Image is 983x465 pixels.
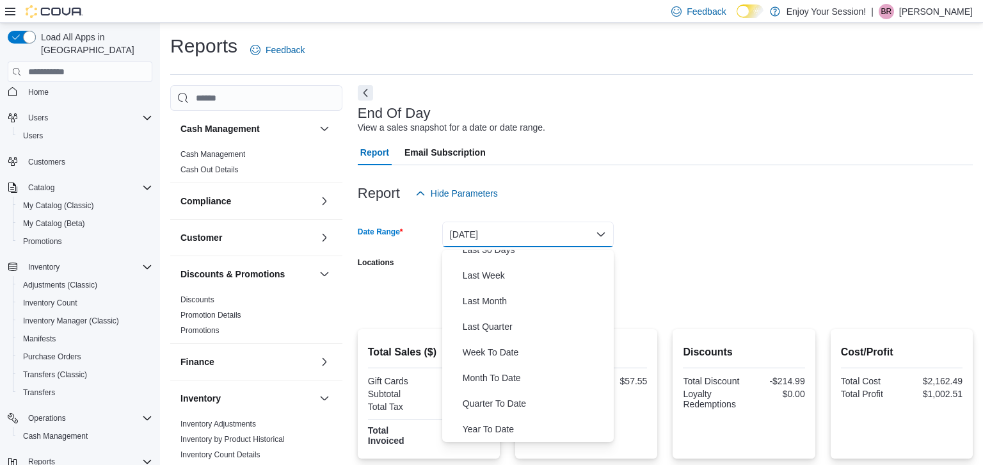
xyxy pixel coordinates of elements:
button: Purchase Orders [13,348,157,366]
button: Home [3,82,157,101]
span: Operations [23,411,152,426]
div: $57.55 [589,376,647,386]
span: Promotions [18,234,152,249]
h3: Customer [180,231,222,244]
button: Adjustments (Classic) [13,276,157,294]
span: Year To Date [463,421,609,437]
div: Total Tax [368,402,426,412]
button: Inventory [3,258,157,276]
a: Promotions [180,326,220,335]
span: Transfers (Classic) [23,370,87,380]
button: My Catalog (Classic) [13,197,157,215]
span: Adjustments (Classic) [23,280,97,290]
a: Feedback [245,37,310,63]
button: Catalog [23,180,60,195]
span: Cash Out Details [180,165,239,175]
span: Catalog [23,180,152,195]
button: Hide Parameters [410,181,503,206]
div: Loyalty Redemptions [683,389,741,409]
button: Inventory Count [13,294,157,312]
button: Transfers (Classic) [13,366,157,384]
span: Customers [28,157,65,167]
span: Inventory [23,259,152,275]
span: Quarter To Date [463,396,609,411]
div: View a sales snapshot for a date or date range. [358,121,545,135]
div: -$214.99 [747,376,805,386]
h3: Compliance [180,195,231,208]
h2: Cost/Profit [841,345,963,360]
span: Transfers [23,387,55,398]
span: Inventory Count [18,295,152,311]
div: Total Profit [841,389,899,399]
h3: Inventory [180,392,221,405]
span: Cash Management [180,149,245,159]
span: Promotions [23,236,62,247]
h3: Discounts & Promotions [180,268,285,281]
div: $3,576.48 [431,425,490,436]
button: Compliance [317,193,332,209]
button: Next [358,85,373,101]
button: Finance [317,354,332,370]
span: Week To Date [463,345,609,360]
a: Inventory Count Details [180,450,260,459]
a: My Catalog (Classic) [18,198,99,213]
span: Operations [28,413,66,423]
button: Users [3,109,157,127]
span: Home [23,83,152,99]
a: Cash Management [180,150,245,159]
button: Promotions [13,232,157,250]
div: Discounts & Promotions [170,292,342,343]
h3: End Of Day [358,106,431,121]
span: Inventory Count [23,298,77,308]
button: [DATE] [442,222,614,247]
p: Enjoy Your Session! [787,4,867,19]
button: Compliance [180,195,314,208]
span: Hide Parameters [431,187,498,200]
a: Cash Management [18,428,93,444]
h3: Cash Management [180,122,260,135]
span: Promotions [180,325,220,336]
button: Inventory [180,392,314,405]
span: Last 30 Days [463,242,609,257]
span: Purchase Orders [23,352,81,362]
img: Cova [26,5,83,18]
a: Adjustments (Classic) [18,277,102,293]
span: Transfers (Classic) [18,367,152,382]
span: Purchase Orders [18,349,152,364]
button: Catalog [3,179,157,197]
div: Select listbox [442,250,614,442]
span: My Catalog (Classic) [23,200,94,211]
a: Cash Out Details [180,165,239,174]
button: Cash Management [317,121,332,136]
strong: Total Invoiced [368,425,404,446]
div: $0.00 [431,376,490,386]
span: Catalog [28,183,54,193]
span: Load All Apps in [GEOGRAPHIC_DATA] [36,31,152,56]
p: | [871,4,874,19]
button: Operations [23,411,71,426]
span: Inventory Adjustments [180,419,256,429]
span: Last Week [463,268,609,283]
div: Benjamin Ryan [879,4,894,19]
h3: Report [358,186,400,201]
button: Customer [180,231,314,244]
button: Cash Management [180,122,314,135]
button: Inventory [317,391,332,406]
a: Transfers (Classic) [18,367,92,382]
span: Email Subscription [404,140,486,165]
span: Adjustments (Classic) [18,277,152,293]
span: Users [28,113,48,123]
a: Users [18,128,48,143]
div: Total Discount [683,376,741,386]
div: Cash Management [170,147,342,183]
span: My Catalog (Classic) [18,198,152,213]
a: Home [23,85,54,100]
span: Report [360,140,389,165]
a: Transfers [18,385,60,400]
span: Inventory Manager (Classic) [23,316,119,326]
button: Operations [3,409,157,427]
span: Inventory Count Details [180,450,260,460]
h3: Finance [180,355,214,368]
span: Feedback [687,5,726,18]
a: Purchase Orders [18,349,86,364]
